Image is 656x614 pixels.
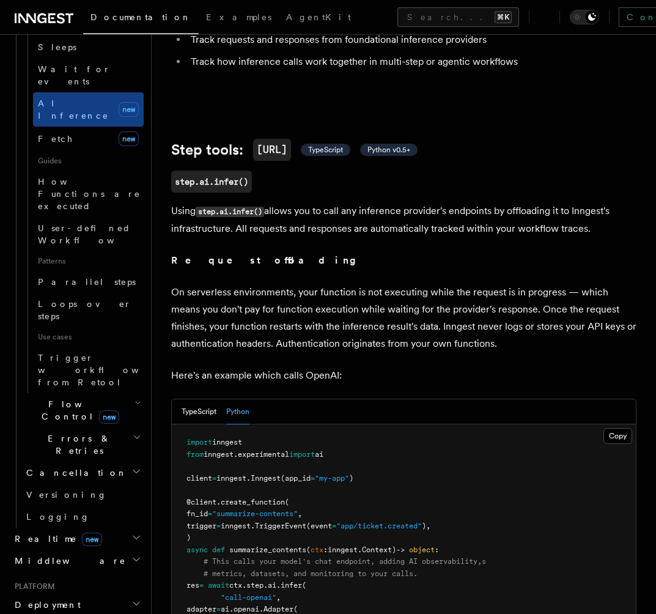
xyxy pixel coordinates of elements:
span: Platform [10,582,55,591]
span: async [186,546,208,554]
span: infer [281,581,302,590]
span: . [216,498,221,506]
span: ai [315,450,323,459]
span: Python v0.5+ [367,145,410,155]
span: "my-app" [315,474,349,483]
p: On serverless environments, your function is not executing while the request is in progress — whi... [171,284,636,352]
span: Wait for events [38,64,111,86]
span: adapter [186,605,216,613]
span: import [289,450,315,459]
span: : [435,546,439,554]
span: trigger [186,522,216,530]
span: Use cases [33,327,144,347]
span: ) [186,533,191,542]
button: Toggle dark mode [570,10,599,24]
span: inngest [216,474,246,483]
span: "summarize-contents" [212,509,298,518]
span: "app/ticket.created" [336,522,422,530]
span: = [212,474,216,483]
span: # This calls your model's chat endpoint, adding AI observability,s [204,557,486,566]
a: Step tools:[URL] TypeScript Python v0.5+ [171,139,418,161]
span: "call-openai" [221,593,276,602]
span: def [212,546,225,554]
span: ( [285,498,289,506]
span: Loops over steps [38,299,131,321]
span: . [358,546,362,554]
a: Trigger workflows from Retool [33,347,144,393]
span: experimental [238,450,289,459]
span: (event [306,522,332,530]
a: Fetchnew [33,127,144,151]
span: Realtime [10,533,102,545]
span: Inngest [251,474,281,483]
a: Sleeps [33,36,144,58]
span: import [186,438,212,446]
span: , [276,593,281,602]
span: Deployment [10,599,81,611]
span: ( [306,546,311,554]
span: Cancellation [21,467,127,479]
p: Here's an example which calls OpenAI: [171,367,636,384]
span: , [298,509,302,518]
a: Examples [199,4,279,33]
span: Documentation [90,12,191,22]
span: ctx [311,546,323,554]
a: Documentation [83,4,199,34]
span: . [246,474,251,483]
span: . [234,450,238,459]
span: # metrics, datasets, and monitoring to your calls. [204,569,418,578]
span: object [409,546,435,554]
button: Python [226,399,249,424]
span: Flow Control [21,398,135,423]
span: ), [422,522,430,530]
span: new [119,102,139,117]
span: Context) [362,546,396,554]
button: Flow Controlnew [21,393,144,427]
button: Search...⌘K [397,7,519,27]
span: AI Inference [38,98,109,120]
span: Middleware [10,555,126,567]
code: step.ai.infer() [196,207,264,217]
a: Logging [21,506,144,528]
code: [URL] [253,139,291,161]
span: inngest [328,546,358,554]
span: Examples [206,12,271,22]
button: Realtimenew [10,528,144,550]
a: AgentKit [279,4,358,33]
span: ai [268,581,276,590]
span: ( [302,581,306,590]
span: User-defined Workflows [38,223,148,245]
a: Versioning [21,484,144,506]
span: Parallel steps [38,277,136,287]
span: : [323,546,328,554]
a: step.ai.infer() [171,171,252,193]
span: new [82,533,102,546]
span: AgentKit [286,12,351,22]
span: create_function [221,498,285,506]
span: How Functions are executed [38,177,141,211]
button: Errors & Retries [21,427,144,462]
span: = [199,581,204,590]
span: (app_id [281,474,311,483]
span: fn_id [186,509,208,518]
span: ( [293,605,298,613]
a: Parallel steps [33,271,144,293]
li: Track requests and responses from foundational inference providers [187,31,636,48]
span: . [276,581,281,590]
span: res [186,581,199,590]
span: client [186,474,212,483]
span: await [208,581,229,590]
strong: Request offloading [171,254,365,266]
button: Cancellation [21,462,144,484]
span: Adapter [264,605,293,613]
button: Middleware [10,550,144,572]
span: ) [349,474,353,483]
span: Versioning [26,490,107,500]
span: new [99,410,119,424]
span: Guides [33,151,144,171]
a: How Functions are executed [33,171,144,217]
span: from [186,450,204,459]
kbd: ⌘K [495,11,512,23]
span: @client [186,498,216,506]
